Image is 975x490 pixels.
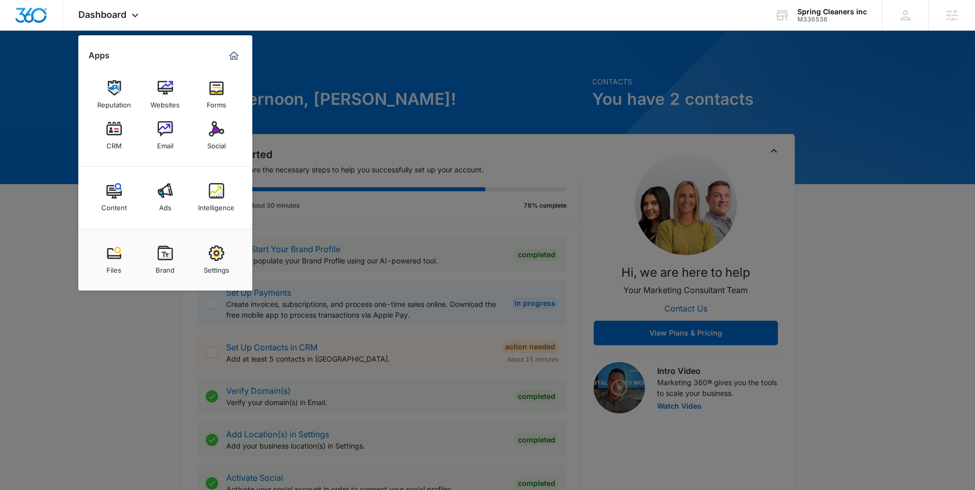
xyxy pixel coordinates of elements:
a: Brand [146,240,185,279]
div: account name [797,8,867,16]
img: website_grey.svg [16,27,25,35]
a: Social [197,116,236,155]
div: Forms [207,96,226,109]
a: Files [95,240,134,279]
div: account id [797,16,867,23]
a: Intelligence [197,178,236,217]
a: Reputation [95,75,134,114]
div: v 4.0.25 [29,16,50,25]
a: Ads [146,178,185,217]
a: Settings [197,240,236,279]
div: Intelligence [198,198,234,212]
div: Websites [150,96,180,109]
a: Websites [146,75,185,114]
div: Brand [156,261,175,274]
a: Content [95,178,134,217]
img: tab_domain_overview_orange.svg [28,59,36,68]
div: Files [106,261,121,274]
div: Domain Overview [39,60,92,67]
div: Domain: [DOMAIN_NAME] [27,27,113,35]
div: CRM [106,137,122,150]
div: Content [101,198,127,212]
a: Marketing 360® Dashboard [226,48,242,64]
a: Forms [197,75,236,114]
img: logo_orange.svg [16,16,25,25]
div: Social [207,137,226,150]
h2: Apps [89,51,110,60]
div: Email [157,137,174,150]
div: Settings [204,261,229,274]
a: Email [146,116,185,155]
div: Ads [159,198,171,212]
a: CRM [95,116,134,155]
img: tab_keywords_by_traffic_grey.svg [102,59,110,68]
div: Reputation [97,96,131,109]
span: Dashboard [78,9,126,20]
div: Keywords by Traffic [113,60,172,67]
